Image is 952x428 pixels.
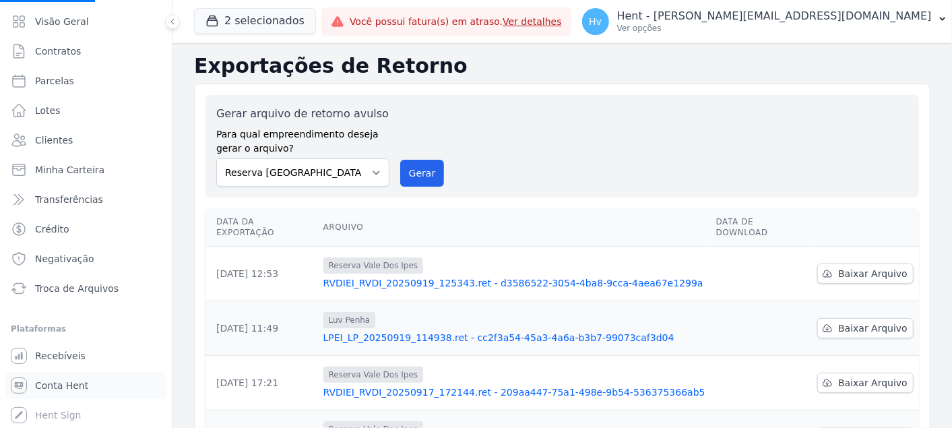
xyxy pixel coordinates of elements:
span: Minha Carteira [35,163,104,177]
span: Luv Penha [323,312,376,328]
span: Transferências [35,193,103,206]
button: 2 selecionados [194,8,316,34]
a: Troca de Arquivos [5,275,166,302]
a: Conta Hent [5,372,166,399]
span: Recebíveis [35,349,86,363]
span: Negativação [35,252,94,266]
a: Baixar Arquivo [817,264,914,284]
th: Arquivo [318,208,711,247]
span: Reserva Vale Dos Ipes [323,257,424,274]
span: Lotes [35,104,61,117]
a: Negativação [5,245,166,272]
span: Contratos [35,44,81,58]
a: Parcelas [5,67,166,94]
a: Transferências [5,186,166,213]
p: Ver opções [617,23,932,34]
label: Gerar arquivo de retorno avulso [216,106,389,122]
span: Baixar Arquivo [838,267,908,280]
span: Troca de Arquivos [35,282,119,295]
a: Crédito [5,216,166,243]
button: Gerar [400,160,445,187]
td: [DATE] 11:49 [205,301,318,356]
a: LPEI_LP_20250919_114938.ret - cc2f3a54-45a3-4a6a-b3b7-99073caf3d04 [323,331,705,344]
a: Lotes [5,97,166,124]
span: Você possui fatura(s) em atraso. [350,15,562,29]
span: Baixar Arquivo [838,322,908,335]
div: Plataformas [11,321,161,337]
label: Para qual empreendimento deseja gerar o arquivo? [216,122,389,156]
span: Clientes [35,133,73,147]
span: Hv [589,17,602,26]
a: Contratos [5,38,166,65]
a: RVDIEI_RVDI_20250917_172144.ret - 209aa447-75a1-498e-9b54-536375366ab5 [323,386,705,399]
a: Recebíveis [5,342,166,369]
a: Baixar Arquivo [817,318,914,338]
span: Reserva Vale Dos Ipes [323,367,424,383]
p: Hent - [PERSON_NAME][EMAIL_ADDRESS][DOMAIN_NAME] [617,9,932,23]
span: Conta Hent [35,379,88,392]
span: Crédito [35,222,69,236]
a: RVDIEI_RVDI_20250919_125343.ret - d3586522-3054-4ba8-9cca-4aea67e1299a [323,276,705,290]
a: Ver detalhes [503,16,562,27]
a: Minha Carteira [5,156,166,183]
span: Visão Geral [35,15,89,28]
span: Parcelas [35,74,74,88]
a: Visão Geral [5,8,166,35]
td: [DATE] 12:53 [205,247,318,301]
span: Baixar Arquivo [838,376,908,390]
td: [DATE] 17:21 [205,356,318,410]
a: Baixar Arquivo [817,373,914,393]
a: Clientes [5,127,166,154]
th: Data de Download [711,208,813,247]
h2: Exportações de Retorno [194,54,930,78]
th: Data da Exportação [205,208,318,247]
